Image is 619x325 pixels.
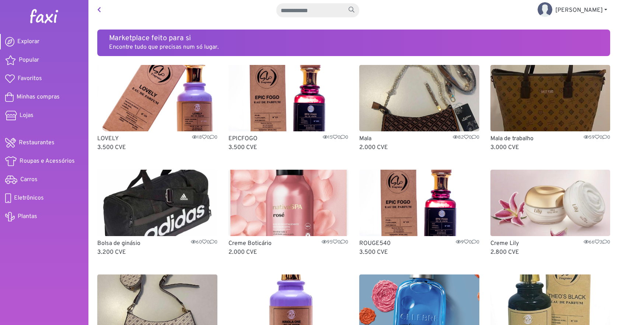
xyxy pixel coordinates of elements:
span: 59 0 0 [584,134,610,141]
img: EPICFOGO [228,65,349,131]
span: Minhas compras [17,93,60,101]
span: 15 0 0 [323,134,348,141]
p: Mala [359,134,479,143]
p: 3.500 CVE [228,143,349,152]
p: 3.000 CVE [490,143,611,152]
span: 95 0 0 [322,239,348,246]
a: [PERSON_NAME] [532,3,613,18]
img: Mala [359,65,479,131]
p: Bolsa de ginásio [97,239,217,248]
span: Favoritos [18,74,42,83]
a: ROUGE540 ROUGE540900 3.500 CVE [359,170,479,257]
img: Creme Lily [490,170,611,236]
span: Popular [19,56,39,65]
a: Mala Mala8200 2.000 CVE [359,65,479,152]
p: 3.500 CVE [97,143,217,152]
p: ROUGE540 [359,239,479,248]
img: Bolsa de ginásio [97,170,217,236]
span: Lojas [20,111,34,120]
span: 9 0 0 [456,239,479,246]
p: Mala de trabalho [490,134,611,143]
span: Eletrônicos [14,194,44,203]
a: Bolsa de ginásio Bolsa de ginásio6000 3.200 CVE [97,170,217,257]
a: EPICFOGO EPICFOGO1500 3.500 CVE [228,65,349,152]
span: Restaurantes [19,138,55,147]
p: 2.000 CVE [359,143,479,152]
p: 2.800 CVE [490,248,611,257]
img: Mala de trabalho [490,65,611,131]
p: 3.200 CVE [97,248,217,257]
p: LOVELY [97,134,217,143]
span: [PERSON_NAME] [555,7,603,14]
span: 82 0 0 [453,134,479,141]
span: Carros [20,175,38,184]
span: 60 0 0 [191,239,217,246]
a: Creme Lily Creme Lily6630 2.800 CVE [490,170,611,257]
p: 3.500 CVE [359,248,479,257]
span: Roupas e Acessórios [20,157,75,166]
a: LOVELY LOVELY1800 3.500 CVE [97,65,217,152]
a: Mala de trabalho Mala de trabalho5900 3.000 CVE [490,65,611,152]
p: 2.000 CVE [228,248,349,257]
img: LOVELY [97,65,217,131]
p: Creme Boticário [228,239,349,248]
img: ROUGE540 [359,170,479,236]
a: Creme Boticário Creme Boticário9500 2.000 CVE [228,170,349,257]
span: 18 0 0 [192,134,217,141]
p: EPICFOGO [228,134,349,143]
img: Creme Boticário [228,170,349,236]
h5: Marketplace feito para si [109,34,598,43]
p: Encontre tudo que precisas num só lugar. [109,43,598,52]
p: Creme Lily [490,239,611,248]
span: 66 3 0 [584,239,610,246]
span: Plantas [18,212,37,221]
span: Explorar [17,37,39,46]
